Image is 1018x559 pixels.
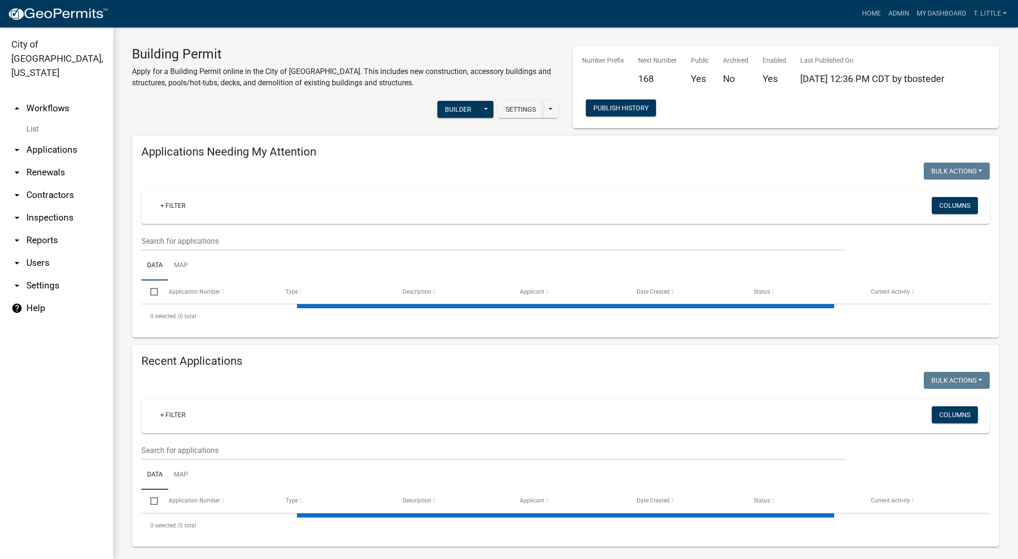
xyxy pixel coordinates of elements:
[745,280,862,303] datatable-header-cell: Status
[141,280,159,303] datatable-header-cell: Select
[800,73,944,84] span: [DATE] 12:36 PM CDT by tbosteder
[913,5,970,23] a: My Dashboard
[141,231,846,251] input: Search for applications
[932,406,978,423] button: Columns
[871,497,910,504] span: Current Activity
[520,288,544,295] span: Applicant
[924,163,990,180] button: Bulk Actions
[862,280,979,303] datatable-header-cell: Current Activity
[286,288,298,295] span: Type
[169,288,220,295] span: Application Number
[141,251,168,281] a: Data
[763,73,786,84] h5: Yes
[11,189,23,201] i: arrow_drop_down
[153,197,193,214] a: + Filter
[11,212,23,223] i: arrow_drop_down
[132,66,558,89] p: Apply for a Building Permit online in the City of [GEOGRAPHIC_DATA]. This includes new constructi...
[286,497,298,504] span: Type
[970,5,1010,23] a: T. Little
[924,372,990,389] button: Bulk Actions
[150,522,180,529] span: 0 selected /
[141,460,168,490] a: Data
[394,490,510,512] datatable-header-cell: Description
[277,280,394,303] datatable-header-cell: Type
[582,56,624,66] p: Number Prefix
[132,46,558,62] h3: Building Permit
[511,490,628,512] datatable-header-cell: Applicant
[402,497,431,504] span: Description
[168,460,194,490] a: Map
[141,304,990,328] div: 0 total
[638,56,677,66] p: Next Number
[628,280,745,303] datatable-header-cell: Date Created
[691,73,709,84] h5: Yes
[862,490,979,512] datatable-header-cell: Current Activity
[159,280,276,303] datatable-header-cell: Application Number
[11,280,23,291] i: arrow_drop_down
[800,56,944,66] p: Last Published On
[520,497,544,504] span: Applicant
[11,303,23,314] i: help
[159,490,276,512] datatable-header-cell: Application Number
[141,441,846,460] input: Search for applications
[141,354,990,368] h4: Recent Applications
[498,101,543,118] button: Settings
[586,99,656,116] button: Publish History
[141,145,990,159] h4: Applications Needing My Attention
[871,288,910,295] span: Current Activity
[723,56,748,66] p: Archived
[11,235,23,246] i: arrow_drop_down
[586,105,656,113] wm-modal-confirm: Workflow Publish History
[858,5,885,23] a: Home
[637,288,670,295] span: Date Created
[11,167,23,178] i: arrow_drop_down
[11,103,23,114] i: arrow_drop_up
[437,101,479,118] button: Builder
[277,490,394,512] datatable-header-cell: Type
[691,56,709,66] p: Public
[638,73,677,84] h5: 168
[169,497,220,504] span: Application Number
[745,490,862,512] datatable-header-cell: Status
[932,197,978,214] button: Columns
[141,514,990,537] div: 0 total
[511,280,628,303] datatable-header-cell: Applicant
[754,497,770,504] span: Status
[11,144,23,156] i: arrow_drop_down
[723,73,748,84] h5: No
[763,56,786,66] p: Enabled
[153,406,193,423] a: + Filter
[168,251,194,281] a: Map
[394,280,510,303] datatable-header-cell: Description
[141,490,159,512] datatable-header-cell: Select
[402,288,431,295] span: Description
[11,257,23,269] i: arrow_drop_down
[628,490,745,512] datatable-header-cell: Date Created
[885,5,913,23] a: Admin
[150,313,180,320] span: 0 selected /
[754,288,770,295] span: Status
[637,497,670,504] span: Date Created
